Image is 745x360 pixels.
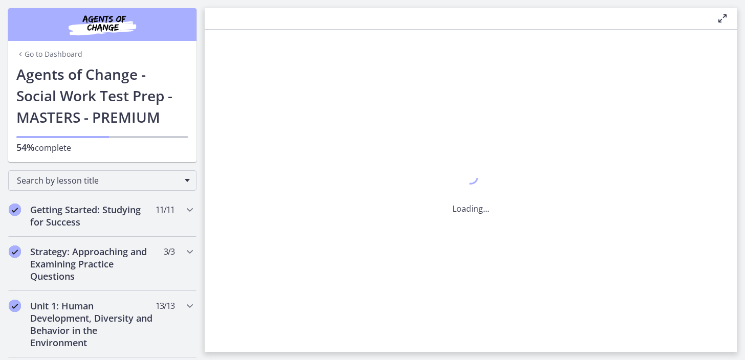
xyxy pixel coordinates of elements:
[164,245,174,258] span: 3 / 3
[41,12,164,37] img: Agents of Change
[9,300,21,312] i: Completed
[9,204,21,216] i: Completed
[452,167,489,190] div: 1
[16,63,188,128] h1: Agents of Change - Social Work Test Prep - MASTERS - PREMIUM
[156,204,174,216] span: 11 / 11
[30,245,155,282] h2: Strategy: Approaching and Examining Practice Questions
[8,170,196,191] div: Search by lesson title
[16,141,35,153] span: 54%
[9,245,21,258] i: Completed
[30,300,155,349] h2: Unit 1: Human Development, Diversity and Behavior in the Environment
[16,141,188,154] p: complete
[452,202,489,215] p: Loading...
[30,204,155,228] h2: Getting Started: Studying for Success
[17,175,180,186] span: Search by lesson title
[16,49,82,59] a: Go to Dashboard
[156,300,174,312] span: 13 / 13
